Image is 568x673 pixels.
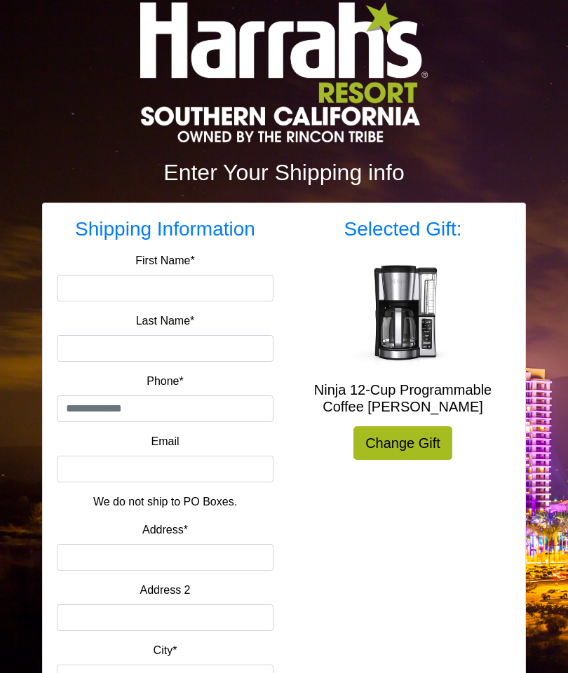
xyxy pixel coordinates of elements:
[67,494,263,511] p: We do not ship to PO Boxes.
[135,253,194,270] label: First Name*
[295,382,511,416] h5: Ninja 12-Cup Programmable Coffee [PERSON_NAME]
[140,583,190,599] label: Address 2
[57,218,273,242] h3: Shipping Information
[154,643,177,660] label: City*
[353,427,452,461] a: Change Gift
[147,374,184,390] label: Phone*
[140,3,428,143] img: Logo
[42,160,526,186] h2: Enter Your Shipping info
[347,259,459,371] img: Ninja 12-Cup Programmable Coffee Brewer
[136,313,195,330] label: Last Name*
[295,218,511,242] h3: Selected Gift:
[151,434,179,451] label: Email
[142,522,188,539] label: Address*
